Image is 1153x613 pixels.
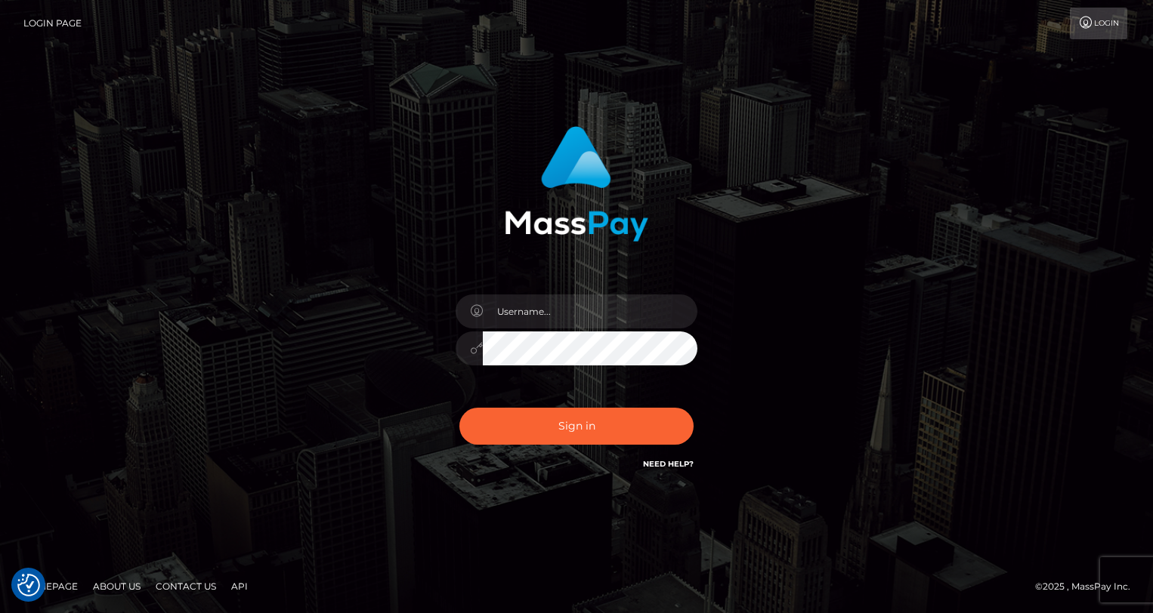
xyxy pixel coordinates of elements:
a: About Us [87,574,147,598]
a: Contact Us [150,574,222,598]
a: Login Page [23,8,82,39]
a: Need Help? [643,459,694,469]
a: Homepage [17,574,84,598]
button: Consent Preferences [17,574,40,596]
img: MassPay Login [505,126,648,242]
div: © 2025 , MassPay Inc. [1035,578,1142,595]
a: Login [1070,8,1127,39]
input: Username... [483,294,697,328]
img: Revisit consent button [17,574,40,596]
button: Sign in [459,408,694,445]
a: API [225,574,254,598]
